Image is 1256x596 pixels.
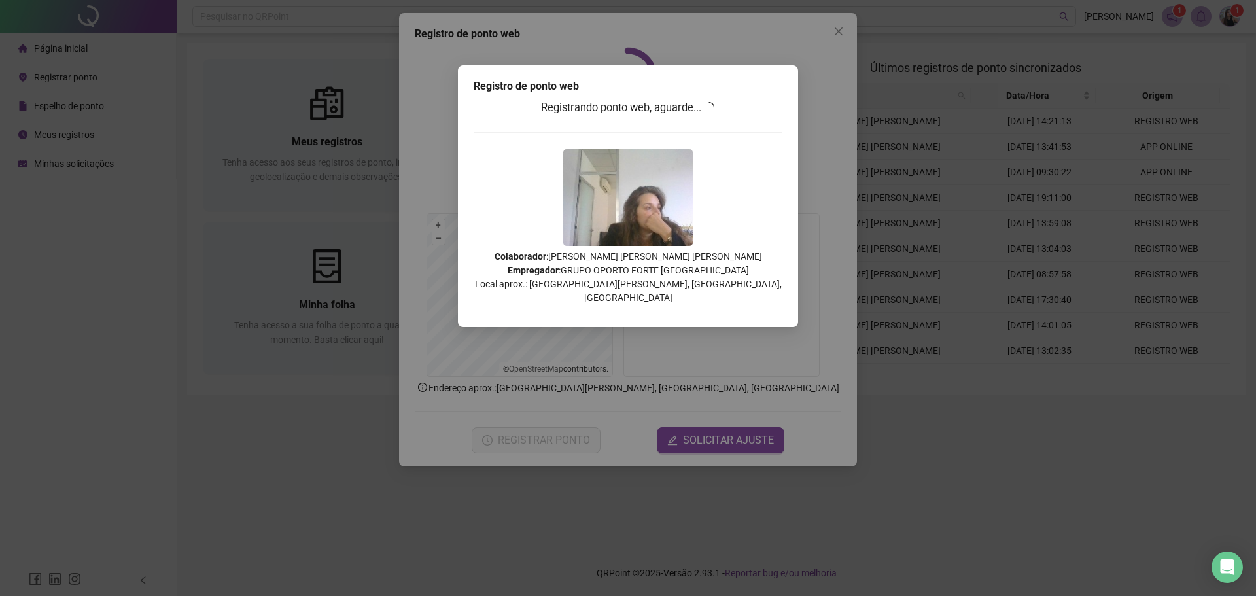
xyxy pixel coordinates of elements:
[474,250,782,305] p: : [PERSON_NAME] [PERSON_NAME] [PERSON_NAME] : GRUPO OPORTO FORTE [GEOGRAPHIC_DATA] Local aprox.: ...
[1212,552,1243,583] div: Open Intercom Messenger
[474,79,782,94] div: Registro de ponto web
[474,99,782,116] h3: Registrando ponto web, aguarde...
[563,149,693,246] img: 9k=
[704,102,714,113] span: loading
[495,251,546,262] strong: Colaborador
[508,265,559,275] strong: Empregador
